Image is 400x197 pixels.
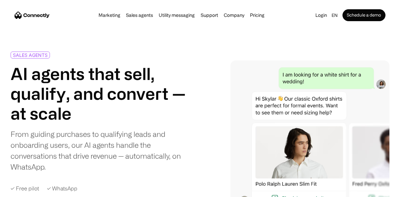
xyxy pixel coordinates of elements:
a: Support [199,13,220,18]
a: Marketing [97,13,122,18]
a: Schedule a demo [342,9,385,21]
a: home [15,10,50,20]
div: From guiding purchases to qualifying leads and onboarding users, our AI agents handle the convers... [11,129,198,172]
h1: AI agents that sell, qualify, and convert — at scale [11,64,198,123]
a: Login [313,11,329,20]
div: ✓ WhatsApp [47,185,77,192]
aside: Language selected: English [7,185,40,195]
div: SALES AGENTS [13,53,48,58]
a: Sales agents [124,13,155,18]
div: Company [222,11,246,20]
a: Pricing [248,13,266,18]
ul: Language list [13,185,40,195]
div: Company [224,11,244,20]
div: en [332,11,338,20]
div: en [329,11,342,20]
a: Utility messaging [157,13,197,18]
